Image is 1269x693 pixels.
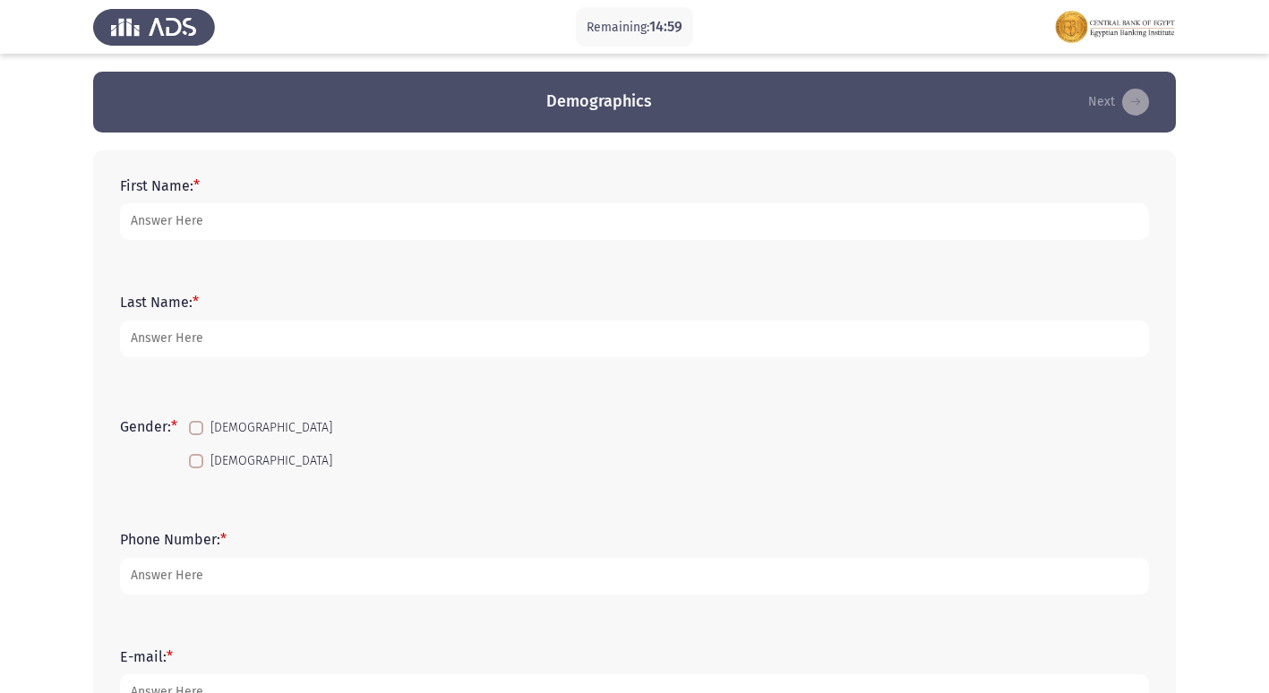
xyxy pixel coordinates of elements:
[210,450,332,472] span: [DEMOGRAPHIC_DATA]
[649,18,682,35] span: 14:59
[120,177,200,194] label: First Name:
[546,90,652,113] h3: Demographics
[93,2,215,52] img: Assess Talent Management logo
[587,16,682,38] p: Remaining:
[120,418,177,435] label: Gender:
[120,321,1149,357] input: add answer text
[120,648,173,665] label: E-mail:
[120,294,199,311] label: Last Name:
[1054,2,1176,52] img: Assessment logo of FOCUS Assessment 3 Modules EN
[120,531,227,548] label: Phone Number:
[1083,88,1154,116] button: load next page
[120,203,1149,240] input: add answer text
[120,558,1149,595] input: add answer text
[210,417,332,439] span: [DEMOGRAPHIC_DATA]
